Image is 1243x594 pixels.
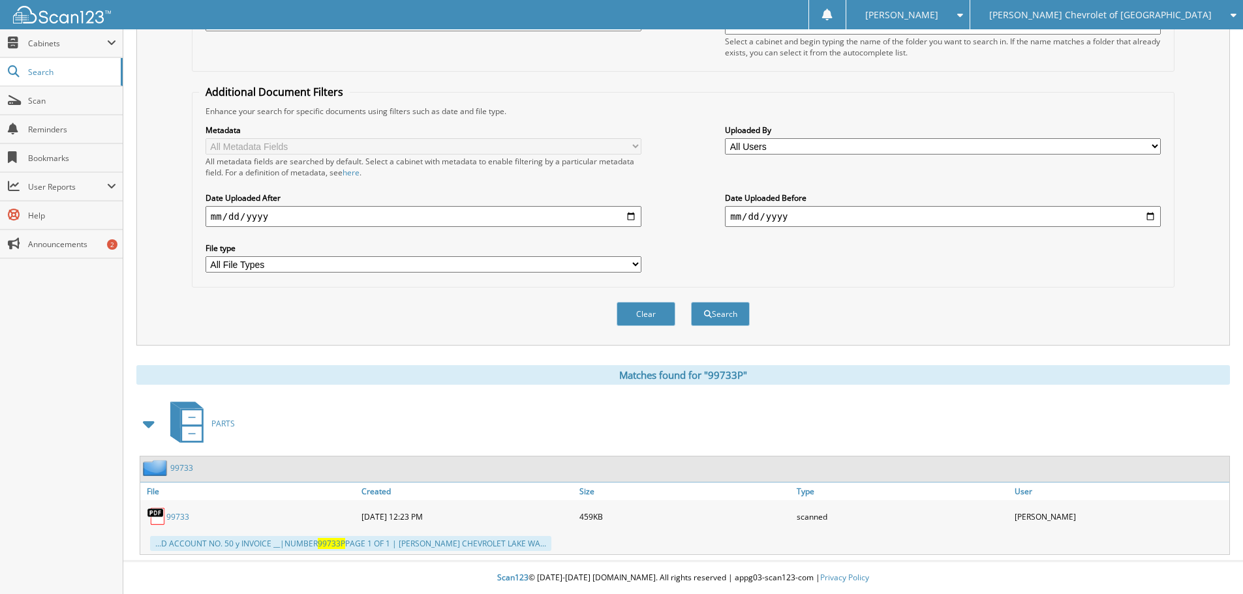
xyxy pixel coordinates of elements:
[617,302,675,326] button: Clear
[206,125,641,136] label: Metadata
[358,503,576,529] div: [DATE] 12:23 PM
[725,206,1161,227] input: end
[199,85,350,99] legend: Additional Document Filters
[725,36,1161,58] div: Select a cabinet and begin typing the name of the folder you want to search in. If the name match...
[150,536,551,551] div: ...D ACCOUNT NO. 50 y INVOICE __|NUMBER PAGE 1 OF 1 | [PERSON_NAME] CHEVROLET LAKE WA...
[691,302,750,326] button: Search
[206,156,641,178] div: All metadata fields are searched by default. Select a cabinet with metadata to enable filtering b...
[166,511,189,522] a: 99733
[28,153,116,164] span: Bookmarks
[793,483,1011,500] a: Type
[170,462,193,473] a: 99733
[136,365,1230,385] div: Matches found for "99733P"
[107,239,117,250] div: 2
[1011,483,1229,500] a: User
[497,572,529,583] span: Scan123
[13,6,111,23] img: scan123-logo-white.svg
[28,181,107,192] span: User Reports
[28,239,116,250] span: Announcements
[162,398,235,449] a: PARTS
[1011,503,1229,529] div: [PERSON_NAME]
[725,125,1161,136] label: Uploaded By
[343,167,360,178] a: here
[318,538,345,549] span: 99733P
[147,507,166,526] img: PDF.png
[358,483,576,500] a: Created
[123,562,1243,594] div: © [DATE]-[DATE] [DOMAIN_NAME]. All rights reserved | appg03-scan123-com |
[865,11,938,19] span: [PERSON_NAME]
[576,503,794,529] div: 459KB
[28,67,114,78] span: Search
[206,192,641,203] label: Date Uploaded After
[28,95,116,106] span: Scan
[206,243,641,254] label: File type
[28,124,116,135] span: Reminders
[28,38,107,49] span: Cabinets
[140,483,358,500] a: File
[820,572,869,583] a: Privacy Policy
[989,11,1212,19] span: [PERSON_NAME] Chevrolet of [GEOGRAPHIC_DATA]
[206,206,641,227] input: start
[576,483,794,500] a: Size
[199,106,1167,117] div: Enhance your search for specific documents using filters such as date and file type.
[143,460,170,476] img: folder2.png
[211,418,235,429] span: PARTS
[28,210,116,221] span: Help
[725,192,1161,203] label: Date Uploaded Before
[793,503,1011,529] div: scanned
